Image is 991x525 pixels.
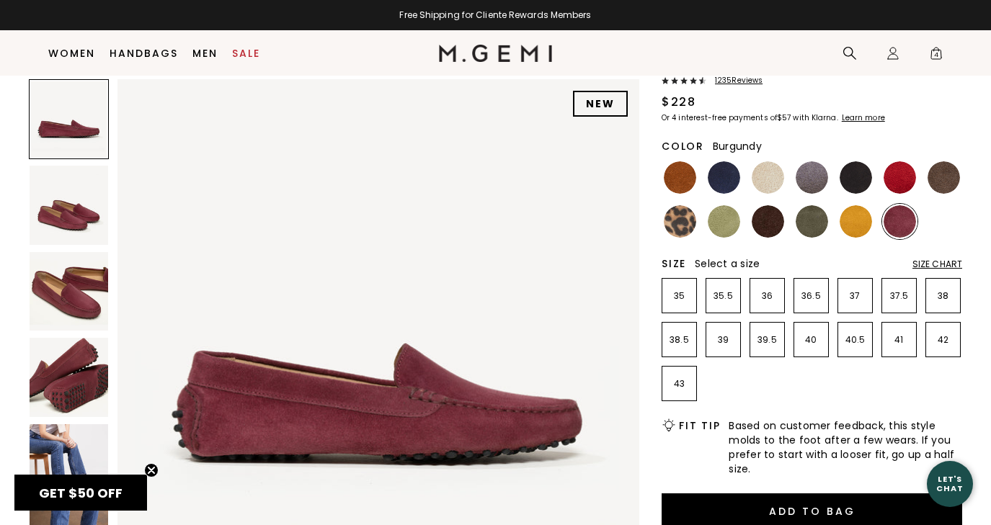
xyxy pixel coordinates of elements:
span: GET $50 OFF [39,484,123,502]
a: 1235Reviews [662,76,962,88]
div: NEW [573,91,628,117]
img: Midnight Blue [708,161,740,194]
p: 36 [750,290,784,302]
button: Close teaser [144,463,159,477]
p: 38 [926,290,960,302]
a: Learn more [840,114,885,122]
span: Select a size [695,256,760,271]
p: 41 [882,334,916,346]
p: 38.5 [662,334,696,346]
img: The Felize Suede [30,166,108,244]
a: Women [48,48,95,59]
klarna-placement-style-body: Or 4 interest-free payments of [662,112,777,123]
div: $228 [662,94,696,111]
p: 35 [662,290,696,302]
img: Chocolate [752,205,784,238]
a: Men [192,48,218,59]
klarna-placement-style-amount: $57 [777,112,791,123]
p: 40 [794,334,828,346]
img: Leopard Print [664,205,696,238]
p: 43 [662,378,696,390]
img: Gray [796,161,828,194]
span: 4 [929,49,943,63]
span: Burgundy [713,139,762,153]
p: 42 [926,334,960,346]
h2: Fit Tip [679,420,720,431]
span: Based on customer feedback, this style molds to the foot after a few wears. If you prefer to star... [729,418,962,476]
img: Burgundy [884,205,916,238]
img: Black [840,161,872,194]
img: Olive [796,205,828,238]
p: 36.5 [794,290,828,302]
img: Sunflower [840,205,872,238]
p: 39 [706,334,740,346]
div: GET $50 OFFClose teaser [14,475,147,511]
div: Let's Chat [927,475,973,493]
img: Latte [752,161,784,194]
div: Size Chart [912,259,962,270]
p: 40.5 [838,334,872,346]
img: The Felize Suede [30,424,108,503]
img: Sunset Red [884,161,916,194]
img: Saddle [664,161,696,194]
p: 37.5 [882,290,916,302]
img: Mushroom [928,161,960,194]
h2: Color [662,140,704,152]
klarna-placement-style-cta: Learn more [842,112,885,123]
a: Handbags [110,48,178,59]
klarna-placement-style-body: with Klarna [793,112,840,123]
h2: Size [662,258,686,269]
img: The Felize Suede [30,338,108,416]
p: 35.5 [706,290,740,302]
span: 1235 Review s [706,76,763,85]
img: The Felize Suede [30,252,108,331]
p: 37 [838,290,872,302]
a: Sale [232,48,260,59]
p: 39.5 [750,334,784,346]
img: M.Gemi [439,45,552,62]
img: Pistachio [708,205,740,238]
